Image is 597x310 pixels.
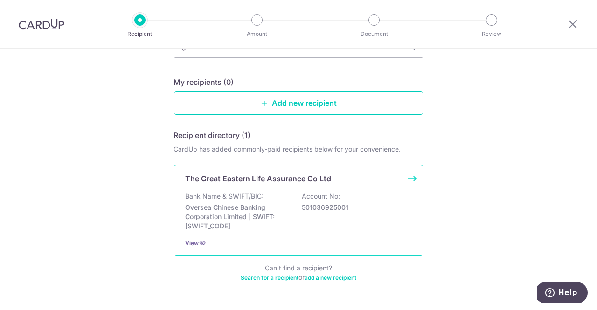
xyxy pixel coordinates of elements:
[457,29,526,39] p: Review
[305,274,356,281] a: add a new recipient
[185,203,290,231] p: Oversea Chinese Banking Corporation Limited | SWIFT: [SWIFT_CODE]
[340,29,409,39] p: Document
[302,192,340,201] p: Account No:
[174,76,234,88] h5: My recipients (0)
[174,263,423,282] div: Can’t find a recipient? or
[174,145,423,154] div: CardUp has added commonly-paid recipients below for your convenience.
[537,282,588,305] iframe: Opens a widget where you can find more information
[185,173,331,184] p: The Great Eastern Life Assurance Co Ltd
[185,192,264,201] p: Bank Name & SWIFT/BIC:
[302,203,406,212] p: 501036925001
[174,130,250,141] h5: Recipient directory (1)
[174,91,423,115] a: Add new recipient
[241,274,298,281] a: Search for a recipient
[19,19,64,30] img: CardUp
[222,29,292,39] p: Amount
[185,240,199,247] a: View
[105,29,174,39] p: Recipient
